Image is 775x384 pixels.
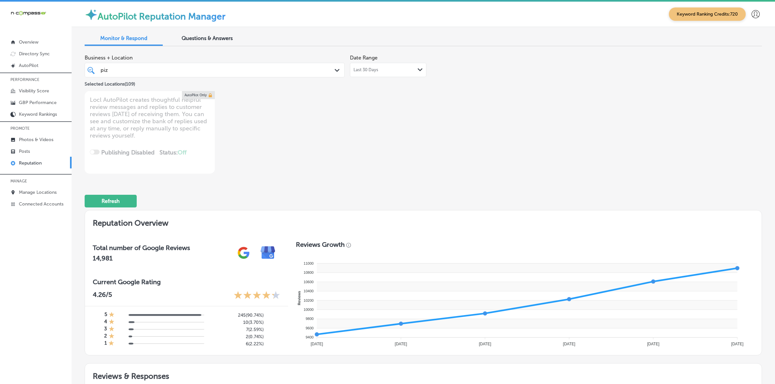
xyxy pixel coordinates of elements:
[108,340,114,347] div: 1 Star
[19,149,30,154] p: Posts
[297,291,301,305] text: Reviews
[19,201,63,207] p: Connected Accounts
[19,39,38,45] p: Overview
[85,79,135,87] p: Selected Locations ( 109 )
[19,137,53,142] p: Photos & Videos
[256,241,280,265] img: e7ababfa220611ac49bdb491a11684a6.png
[19,51,50,57] p: Directory Sync
[93,254,190,262] h2: 14,981
[669,7,746,21] span: Keyword Ranking Credits: 720
[306,335,313,339] tspan: 9400
[303,289,313,293] tspan: 10400
[395,342,407,346] tspan: [DATE]
[353,67,378,73] span: Last 30 Days
[93,291,112,301] p: 4.26 /5
[104,340,107,347] h4: 1
[19,112,57,117] p: Keyword Rankings
[104,326,107,333] h4: 3
[479,342,491,346] tspan: [DATE]
[647,342,659,346] tspan: [DATE]
[19,100,57,105] p: GBP Performance
[85,55,345,61] span: Business + Location
[306,326,313,330] tspan: 9600
[104,311,107,319] h4: 5
[85,210,762,233] h2: Reputation Overview
[104,333,107,340] h4: 2
[109,319,115,326] div: 1 Star
[109,326,115,333] div: 1 Star
[350,55,378,61] label: Date Range
[234,291,280,301] div: 4.26 Stars
[19,88,49,94] p: Visibility Score
[303,308,313,311] tspan: 10000
[210,327,263,332] h5: 7 ( 2.59% )
[210,341,263,347] h5: 6 ( 2.22% )
[109,333,115,340] div: 1 Star
[210,320,263,325] h5: 10 ( 3.70% )
[93,278,280,286] h3: Current Google Rating
[311,342,323,346] tspan: [DATE]
[563,342,575,346] tspan: [DATE]
[306,317,313,321] tspan: 9800
[93,244,190,252] h3: Total number of Google Reviews
[100,35,147,41] span: Monitor & Respond
[731,342,743,346] tspan: [DATE]
[109,311,115,319] div: 1 Star
[85,195,137,207] button: Refresh
[303,261,313,265] tspan: 11000
[182,35,233,41] span: Questions & Answers
[10,10,46,16] img: 660ab0bf-5cc7-4cb8-ba1c-48b5ae0f18e60NCTV_CLogo_TV_Black_-500x88.png
[19,190,57,195] p: Manage Locations
[19,63,38,68] p: AutoPilot
[98,11,226,22] label: AutoPilot Reputation Manager
[303,271,313,274] tspan: 10800
[19,160,42,166] p: Reputation
[104,319,107,326] h4: 4
[296,241,345,248] h3: Reviews Growth
[231,241,256,265] img: gPZS+5FD6qPJAAAAABJRU5ErkJggg==
[210,334,263,339] h5: 2 ( 0.74% )
[210,312,263,318] h5: 245 ( 90.74% )
[85,8,98,21] img: autopilot-icon
[303,298,313,302] tspan: 10200
[303,280,313,284] tspan: 10600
